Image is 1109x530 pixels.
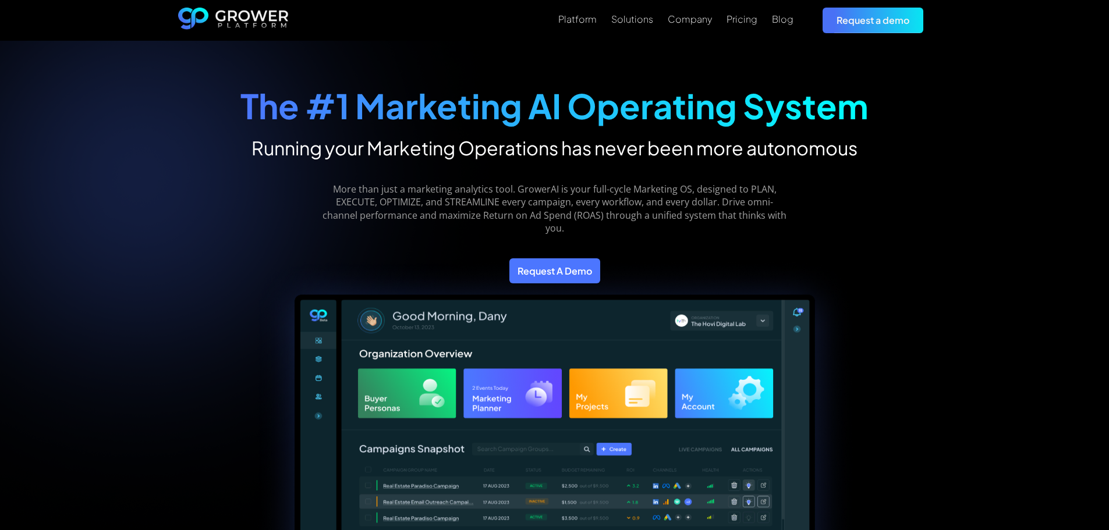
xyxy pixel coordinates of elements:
a: Platform [558,12,597,26]
p: More than just a marketing analytics tool. GrowerAI is your full-cycle Marketing OS, designed to ... [321,183,788,235]
a: Company [668,12,712,26]
a: Solutions [611,12,653,26]
a: Request A Demo [509,258,600,283]
a: Blog [772,12,793,26]
div: Solutions [611,13,653,24]
div: Pricing [727,13,757,24]
div: Blog [772,13,793,24]
strong: The #1 Marketing AI Operating System [240,84,869,127]
a: Pricing [727,12,757,26]
a: home [178,8,289,33]
div: Company [668,13,712,24]
div: Platform [558,13,597,24]
a: Request a demo [823,8,923,33]
h2: Running your Marketing Operations has never been more autonomous [240,136,869,159]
